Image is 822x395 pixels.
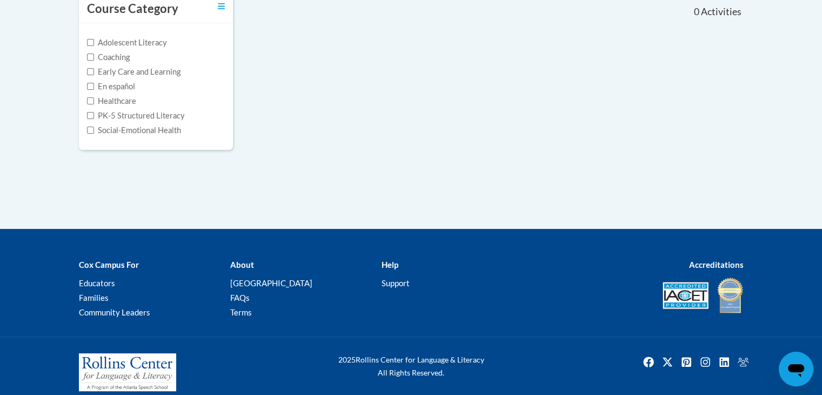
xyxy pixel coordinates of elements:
img: Facebook group icon [734,353,752,371]
input: Checkbox for Options [87,54,94,61]
img: LinkedIn icon [716,353,733,371]
span: 0 [693,6,699,18]
input: Checkbox for Options [87,68,94,75]
input: Checkbox for Options [87,39,94,46]
img: Instagram icon [697,353,714,371]
a: Families [79,293,109,302]
a: Twitter [659,353,676,371]
img: IDA® Accredited [717,276,744,314]
div: Rollins Center for Language & Literacy All Rights Reserved. [298,353,525,379]
a: Community Leaders [79,307,150,317]
img: Pinterest icon [678,353,695,371]
a: Facebook [640,353,657,371]
a: Educators [79,278,115,288]
label: Early Care and Learning [87,66,181,78]
label: Adolescent Literacy [87,37,167,49]
img: Facebook icon [640,353,657,371]
label: Coaching [87,51,130,63]
a: Support [381,278,409,288]
a: Terms [230,307,251,317]
b: Cox Campus For [79,260,139,269]
img: Rollins Center for Language & Literacy - A Program of the Atlanta Speech School [79,353,176,391]
b: Accreditations [689,260,744,269]
input: Checkbox for Options [87,112,94,119]
b: About [230,260,253,269]
a: Linkedin [716,353,733,371]
a: Pinterest [678,353,695,371]
label: Healthcare [87,95,136,107]
a: Facebook Group [734,353,752,371]
a: [GEOGRAPHIC_DATA] [230,278,312,288]
input: Checkbox for Options [87,127,94,134]
label: PK-5 Structured Literacy [87,110,185,122]
img: Twitter icon [659,353,676,371]
img: Accredited IACET® Provider [663,282,709,309]
span: Activities [701,6,741,18]
span: 2025 [338,355,356,364]
input: Checkbox for Options [87,83,94,90]
a: Toggle collapse [218,1,225,12]
b: Help [381,260,398,269]
iframe: Button to launch messaging window [779,352,813,386]
label: En español [87,81,135,93]
a: FAQs [230,293,249,302]
a: Instagram [697,353,714,371]
label: Social-Emotional Health [87,124,181,136]
h3: Course Category [87,1,178,17]
input: Checkbox for Options [87,97,94,104]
